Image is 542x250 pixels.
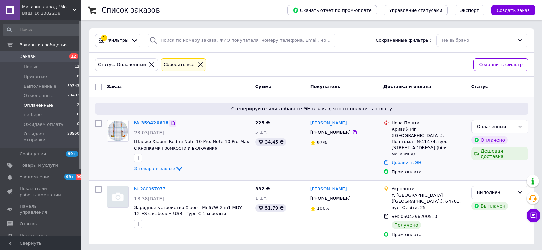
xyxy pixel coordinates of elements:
[24,112,44,118] span: не берет
[310,186,347,192] a: [PERSON_NAME]
[20,151,46,157] span: Сообщения
[255,84,272,89] span: Сумма
[477,123,515,130] div: Оплаченный
[22,10,81,16] div: Ваш ID: 2382238
[20,203,63,215] span: Панель управления
[134,120,169,126] a: № 359420618
[255,138,286,146] div: 34.45 ₴
[471,84,488,89] span: Статус
[310,84,340,89] span: Покупатель
[389,8,442,13] span: Управление статусами
[293,7,372,13] span: Скачать отчет по пром-оплате
[67,93,79,99] span: 20402
[67,131,79,143] span: 28950
[162,61,196,68] div: Сбросить все
[107,120,128,141] img: Фото товару
[20,221,38,227] span: Отзывы
[76,174,87,180] span: 99+
[64,174,76,180] span: 99+
[20,42,68,48] span: Заказы и сообщения
[392,221,421,229] div: Получено
[107,120,129,142] a: Фото товару
[392,192,466,211] div: г. [GEOGRAPHIC_DATA] ([GEOGRAPHIC_DATA].), 64701, вул. Освіти, 25
[108,37,129,44] span: Фильтры
[134,196,164,201] span: 18:38[DATE]
[392,160,421,165] a: Добавить ЭН
[107,186,129,208] a: Фото товару
[22,4,73,10] span: Магазин-склад "Mobile 112" - запчасти для телефонов и планшетов. Доставка по Украине
[392,214,437,219] span: ЭН: 0504296209510
[491,5,535,15] button: Создать заказ
[484,7,535,13] a: Создать заказ
[77,112,79,118] span: 0
[67,83,79,89] span: 59343
[24,121,63,128] span: Ожидаем оплату
[455,5,484,15] button: Экспорт
[477,189,515,196] div: Выполнен
[527,209,540,222] button: Чат с покупателем
[24,83,56,89] span: Выполненные
[66,151,78,157] span: 99+
[384,5,448,15] button: Управление статусами
[24,131,67,143] span: Ожидает отправки
[134,166,175,171] span: 3 товара в заказе
[98,105,526,112] span: Сгенерируйте или добавьте ЭН в заказ, чтобы получить оплату
[107,84,122,89] span: Заказ
[107,186,128,207] img: Фото товару
[77,74,79,80] span: 8
[3,24,80,36] input: Поиск
[69,53,78,59] span: 12
[97,61,147,68] div: Статус: Оплаченный
[310,120,347,127] a: [PERSON_NAME]
[255,204,286,212] div: 51.79 ₴
[77,121,79,128] span: 0
[24,64,39,70] span: Новые
[317,140,327,145] span: 97%
[392,232,466,238] div: Пром-оплата
[473,58,528,71] button: Сохранить фильтр
[392,126,466,157] div: Кривий Ріг ([GEOGRAPHIC_DATA].), Поштомат №41474: вул. [STREET_ADDRESS] (біля магазину)
[24,102,53,108] span: Оплаченные
[287,5,377,15] button: Скачать отчет по пром-оплате
[471,147,528,160] div: Дешевая доставка
[255,130,268,135] span: 5 шт.
[101,35,107,41] div: 1
[310,130,351,135] span: [PHONE_NUMBER]
[392,169,466,175] div: Пром-оплата
[75,64,79,70] span: 12
[310,196,351,201] span: [PHONE_NUMBER]
[383,84,431,89] span: Доставка и оплата
[147,34,336,47] input: Поиск по номеру заказа, ФИО покупателя, номеру телефона, Email, номеру накладной
[392,186,466,192] div: Укрпошта
[497,8,530,13] span: Создать заказ
[255,186,270,191] span: 332 ₴
[376,37,431,44] span: Сохраненные фильтры:
[102,6,160,14] h1: Список заказов
[134,205,243,217] a: Зарядное устройство Xiaomi Mi 67W 2 in1 MDY-12-ES с кабелем USB - Type C 1 м белый
[392,120,466,126] div: Нова Пошта
[24,74,47,80] span: Принятые
[20,162,58,168] span: Товары и услуги
[134,130,164,135] span: 23:03[DATE]
[77,102,79,108] span: 2
[442,37,515,44] div: Не выбрано
[20,53,36,60] span: Заказы
[134,139,249,151] a: Шлейф Xiaomi Redmi Note 10 Pro, Note 10 Pro Max с кнопками громкости и включения
[20,174,50,180] span: Уведомления
[24,93,53,99] span: Отмененные
[255,120,270,126] span: 225 ₴
[479,61,523,68] span: Сохранить фильтр
[134,166,183,171] a: 3 товара в заказе
[134,186,165,191] a: № 280967077
[20,186,63,198] span: Показатели работы компании
[255,196,268,201] span: 1 шт.
[471,202,508,210] div: Выплачен
[471,136,508,144] div: Оплачено
[317,206,330,211] span: 100%
[460,8,479,13] span: Экспорт
[20,233,47,239] span: Покупатели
